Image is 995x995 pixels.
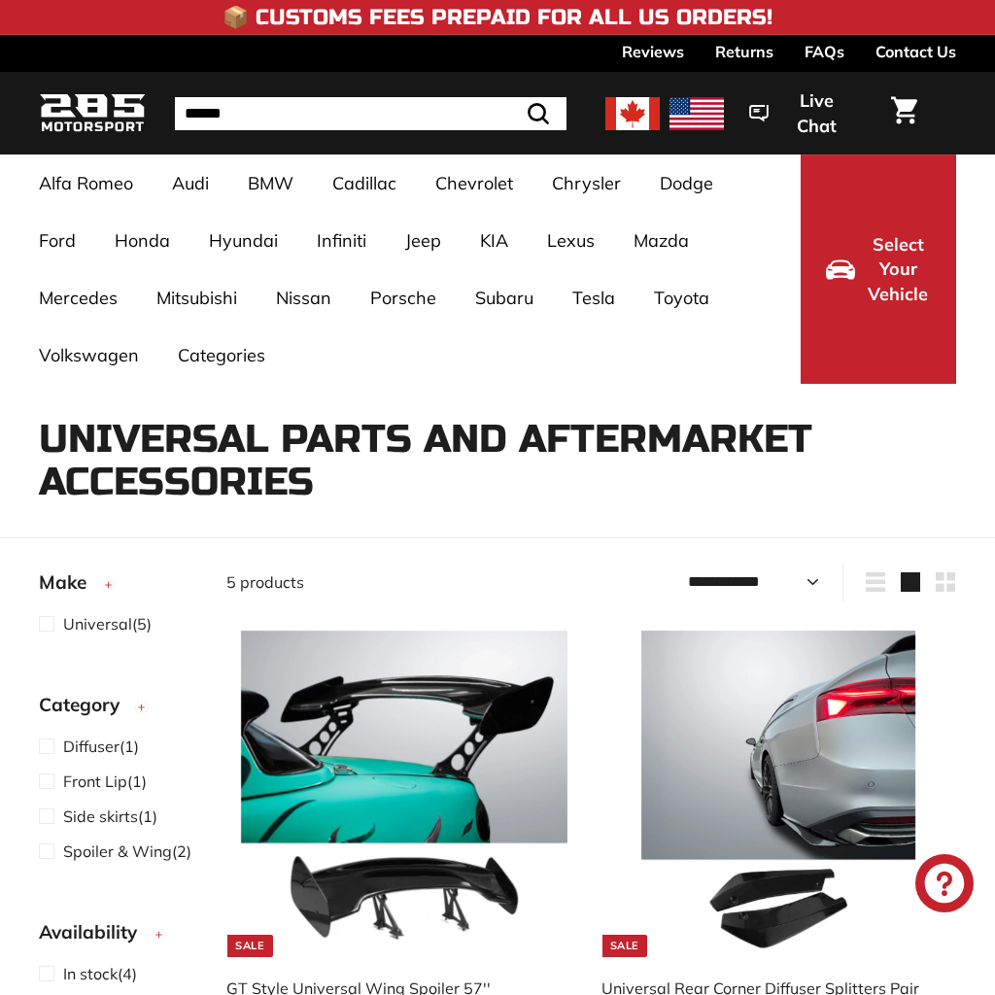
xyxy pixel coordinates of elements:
a: Volkswagen [19,326,158,384]
a: Cadillac [313,154,416,212]
a: Dodge [640,154,733,212]
span: In stock [63,964,118,983]
a: Infiniti [297,212,386,269]
span: (2) [63,840,191,863]
a: Chevrolet [416,154,532,212]
a: Tesla [553,269,635,326]
a: Categories [158,326,285,384]
a: Subaru [456,269,553,326]
button: Availability [39,912,195,961]
a: Contact Us [875,35,956,68]
h1: Universal Parts and Aftermarket Accessories [39,418,956,503]
a: Mercedes [19,269,137,326]
a: Porsche [351,269,456,326]
span: Category [39,691,134,719]
span: Availability [39,918,152,946]
a: Hyundai [189,212,297,269]
div: Sale [227,935,272,957]
h4: 📦 Customs Fees Prepaid for All US Orders! [223,6,772,29]
a: Chrysler [532,154,640,212]
div: 5 products [226,570,591,594]
span: (1) [63,805,157,828]
span: Live Chat [778,88,854,138]
span: Universal [63,614,132,634]
a: Cart [879,81,929,147]
a: Lexus [528,212,614,269]
a: BMW [228,154,313,212]
span: Diffuser [63,737,120,756]
span: (1) [63,735,139,758]
span: Side skirts [63,806,138,826]
button: Category [39,685,195,734]
a: Alfa Romeo [19,154,153,212]
a: Returns [715,35,773,68]
a: Nissan [257,269,351,326]
span: Make [39,568,101,597]
span: Front Lip [63,772,127,791]
button: Make [39,563,195,611]
span: (1) [63,770,147,793]
inbox-online-store-chat: Shopify online store chat [909,854,979,917]
a: Reviews [622,35,684,68]
button: Select Your Vehicle [801,154,956,384]
a: Mazda [614,212,708,269]
a: Toyota [635,269,729,326]
span: (5) [63,612,152,635]
a: KIA [461,212,528,269]
a: Ford [19,212,95,269]
div: Sale [602,935,647,957]
input: Search [175,97,566,130]
a: Mitsubishi [137,269,257,326]
a: Audi [153,154,228,212]
img: Logo_285_Motorsport_areodynamics_components [39,90,146,136]
a: Jeep [386,212,461,269]
span: Select Your Vehicle [865,232,931,307]
span: Spoiler & Wing [63,841,172,861]
span: (4) [63,962,137,985]
button: Live Chat [724,77,879,150]
a: Honda [95,212,189,269]
a: FAQs [805,35,844,68]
